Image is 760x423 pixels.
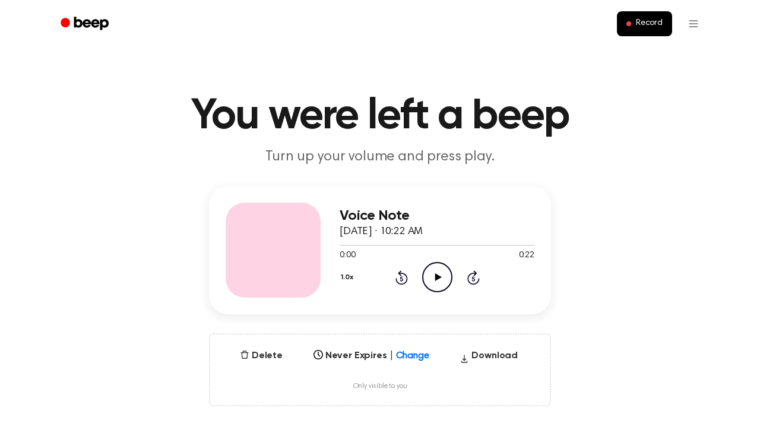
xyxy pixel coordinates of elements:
button: Record [617,11,672,36]
span: Record [636,18,663,29]
h3: Voice Note [340,208,534,224]
span: 0:00 [340,250,355,262]
p: Turn up your volume and press play. [152,147,608,167]
span: [DATE] · 10:22 AM [340,226,423,237]
h1: You were left a beep [76,95,684,138]
a: Beep [52,12,119,36]
span: Only visible to you [353,382,407,391]
span: 0:22 [519,250,534,262]
button: 1.0x [340,267,357,288]
button: Download [455,349,522,368]
button: Open menu [679,10,708,38]
button: Delete [235,349,287,363]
